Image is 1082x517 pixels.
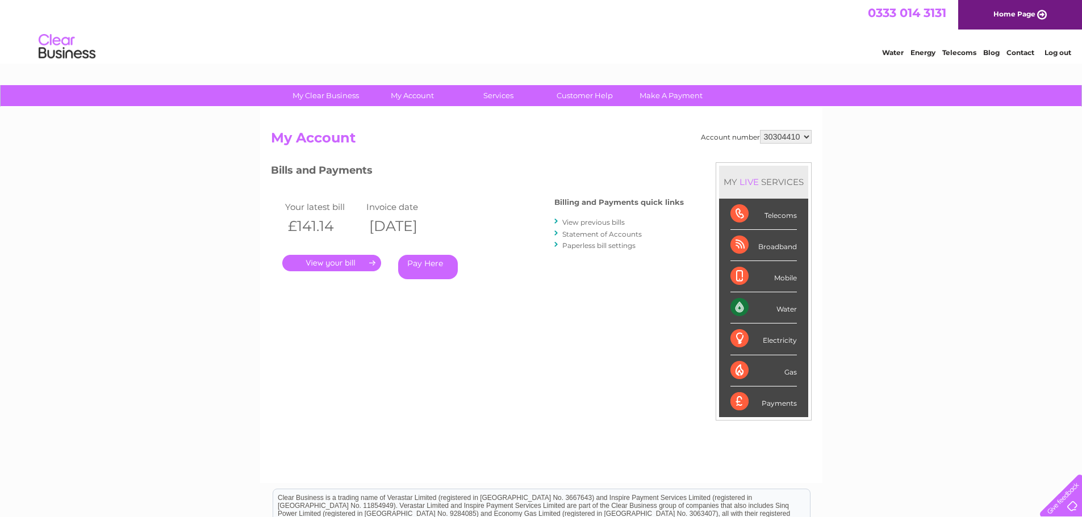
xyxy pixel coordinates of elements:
[38,30,96,64] img: logo.png
[868,6,946,20] a: 0333 014 3131
[562,241,636,250] a: Paperless bill settings
[398,255,458,279] a: Pay Here
[624,85,718,106] a: Make A Payment
[983,48,1000,57] a: Blog
[365,85,459,106] a: My Account
[701,130,812,144] div: Account number
[730,199,797,230] div: Telecoms
[730,261,797,292] div: Mobile
[730,386,797,417] div: Payments
[1006,48,1034,57] a: Contact
[364,215,445,238] th: [DATE]
[910,48,935,57] a: Energy
[279,85,373,106] a: My Clear Business
[719,166,808,198] div: MY SERVICES
[452,85,545,106] a: Services
[538,85,632,106] a: Customer Help
[737,176,761,187] div: LIVE
[282,215,364,238] th: £141.14
[562,218,625,226] a: View previous bills
[271,130,812,152] h2: My Account
[882,48,904,57] a: Water
[942,48,976,57] a: Telecoms
[273,6,810,55] div: Clear Business is a trading name of Verastar Limited (registered in [GEOGRAPHIC_DATA] No. 3667643...
[364,199,445,215] td: Invoice date
[271,162,684,182] h3: Bills and Payments
[1045,48,1071,57] a: Log out
[282,199,364,215] td: Your latest bill
[730,230,797,261] div: Broadband
[554,198,684,207] h4: Billing and Payments quick links
[730,355,797,386] div: Gas
[730,323,797,355] div: Electricity
[282,255,381,271] a: .
[730,292,797,323] div: Water
[562,230,642,238] a: Statement of Accounts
